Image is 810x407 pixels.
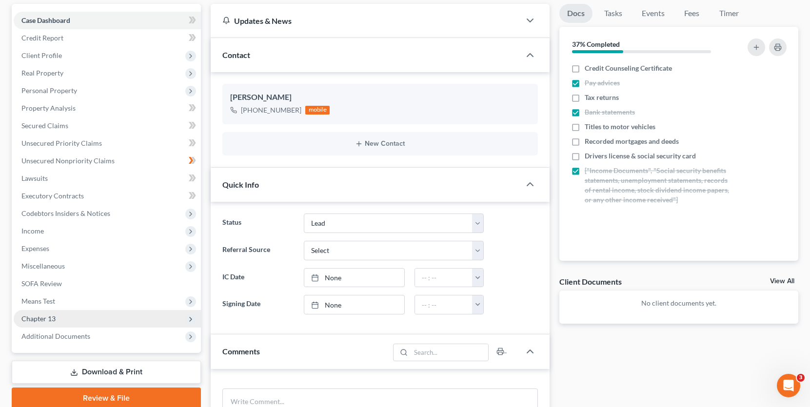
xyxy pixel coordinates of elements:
span: ["Income Documents", "Social security benefits statements, unemployment statements, records of re... [585,166,731,205]
a: SOFA Review [14,275,201,292]
span: Drivers license & social security card [585,151,696,161]
a: None [304,269,404,287]
a: Timer [711,4,747,23]
a: Fees [676,4,708,23]
a: Executory Contracts [14,187,201,205]
span: Lawsuits [21,174,48,182]
p: No client documents yet. [567,298,790,308]
span: Recorded mortgages and deeds [585,136,679,146]
span: Credit Report [21,34,63,42]
input: -- : -- [415,269,473,287]
span: Secured Claims [21,121,68,130]
a: Unsecured Priority Claims [14,135,201,152]
span: Additional Documents [21,332,90,340]
div: [PERSON_NAME] [230,92,530,103]
span: Income [21,227,44,235]
label: Referral Source [217,241,299,260]
span: Executory Contracts [21,192,84,200]
span: Unsecured Nonpriority Claims [21,156,115,165]
a: Lawsuits [14,170,201,187]
span: Client Profile [21,51,62,59]
span: Personal Property [21,86,77,95]
span: Quick Info [222,180,259,189]
a: Docs [559,4,593,23]
a: Tasks [596,4,630,23]
span: Credit Counseling Certificate [585,63,672,73]
a: View All [770,278,794,285]
span: Codebtors Insiders & Notices [21,209,110,217]
span: Comments [222,347,260,356]
a: Credit Report [14,29,201,47]
button: New Contact [230,140,530,148]
span: Contact [222,50,250,59]
span: Pay advices [585,78,620,88]
span: Tax returns [585,93,619,102]
span: Bank statements [585,107,635,117]
span: Case Dashboard [21,16,70,24]
label: Signing Date [217,295,299,314]
a: Secured Claims [14,117,201,135]
a: Events [634,4,672,23]
span: Means Test [21,297,55,305]
label: IC Date [217,268,299,288]
a: None [304,295,404,314]
span: Property Analysis [21,104,76,112]
span: Real Property [21,69,63,77]
span: Miscellaneous [21,262,65,270]
a: Unsecured Nonpriority Claims [14,152,201,170]
div: [PHONE_NUMBER] [241,105,301,115]
span: Expenses [21,244,49,252]
span: Titles to motor vehicles [585,122,655,132]
span: SOFA Review [21,279,62,288]
div: Client Documents [559,276,622,287]
a: Property Analysis [14,99,201,117]
div: mobile [305,106,330,115]
a: Case Dashboard [14,12,201,29]
iframe: Intercom live chat [777,374,800,397]
a: Download & Print [12,361,201,384]
input: Search... [411,344,488,361]
strong: 37% Completed [572,40,620,48]
span: 3 [797,374,805,382]
div: Updates & News [222,16,508,26]
input: -- : -- [415,295,473,314]
span: Chapter 13 [21,314,56,323]
span: Unsecured Priority Claims [21,139,102,147]
label: Status [217,213,299,233]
